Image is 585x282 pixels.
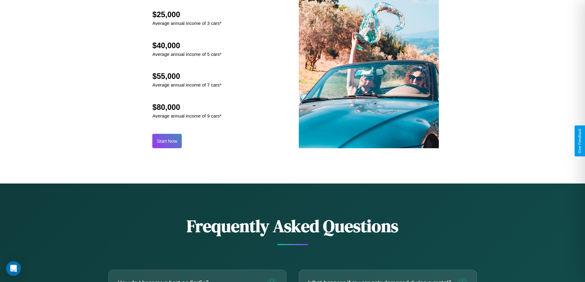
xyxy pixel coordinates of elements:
[152,41,221,50] h2: $40,000
[152,72,221,81] h2: $55,000
[152,10,221,19] h2: $25,000
[152,134,182,148] button: Start Now
[152,112,221,120] p: Average annual income of 9 cars*
[6,261,21,276] div: Open Intercom Messenger
[152,50,221,58] p: Average annual income of 5 cars*
[152,81,221,89] p: Average annual income of 7 cars*
[152,103,221,112] h2: $80,000
[108,214,477,238] h2: Frequently Asked Questions
[578,129,582,153] div: Give Feedback
[152,19,221,27] p: Average annual income of 3 cars*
